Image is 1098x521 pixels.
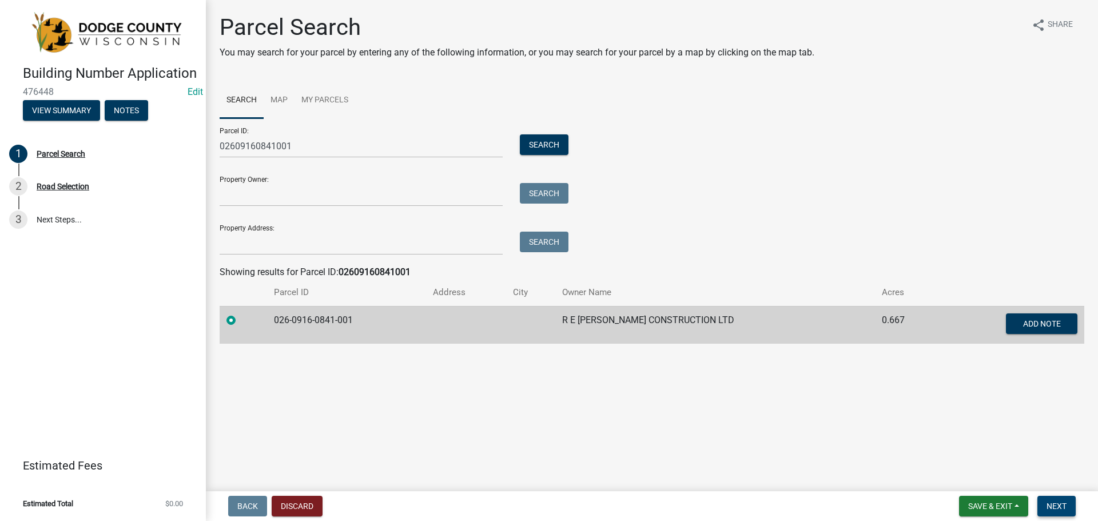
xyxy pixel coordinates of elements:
wm-modal-confirm: Edit Application Number [188,86,203,97]
span: Estimated Total [23,500,73,507]
span: $0.00 [165,500,183,507]
wm-modal-confirm: Notes [105,106,148,116]
div: Showing results for Parcel ID: [220,265,1084,279]
td: R E [PERSON_NAME] CONSTRUCTION LTD [555,306,875,344]
a: Estimated Fees [9,454,188,477]
button: Back [228,496,267,516]
button: Discard [272,496,323,516]
p: You may search for your parcel by entering any of the following information, or you may search fo... [220,46,814,59]
div: 1 [9,145,27,163]
button: Search [520,134,568,155]
i: share [1032,18,1045,32]
h4: Building Number Application [23,65,197,82]
span: Back [237,502,258,511]
th: Address [426,279,506,306]
button: shareShare [1023,14,1082,36]
span: Add Note [1023,319,1060,328]
span: 476448 [23,86,183,97]
wm-modal-confirm: Summary [23,106,100,116]
img: Dodge County, Wisconsin [23,12,188,53]
a: Map [264,82,295,119]
button: Add Note [1006,313,1077,334]
button: Next [1037,496,1076,516]
div: 2 [9,177,27,196]
button: Search [520,232,568,252]
th: City [506,279,555,306]
td: 0.667 [875,306,938,344]
td: 026-0916-0841-001 [267,306,427,344]
span: Save & Exit [968,502,1012,511]
th: Acres [875,279,938,306]
div: Parcel Search [37,150,85,158]
th: Owner Name [555,279,875,306]
h1: Parcel Search [220,14,814,41]
button: Notes [105,100,148,121]
th: Parcel ID [267,279,427,306]
a: My Parcels [295,82,355,119]
a: Search [220,82,264,119]
strong: 02609160841001 [339,267,411,277]
button: Search [520,183,568,204]
div: Road Selection [37,182,89,190]
a: Edit [188,86,203,97]
div: 3 [9,210,27,229]
span: Share [1048,18,1073,32]
span: Next [1047,502,1067,511]
button: Save & Exit [959,496,1028,516]
button: View Summary [23,100,100,121]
